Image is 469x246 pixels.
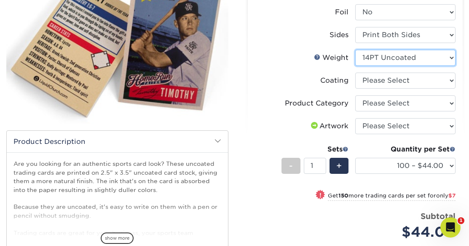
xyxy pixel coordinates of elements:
small: Get more trading cards per set for [328,192,456,201]
span: only [436,192,456,199]
h2: Product Description [7,131,228,152]
strong: 150 [338,192,348,199]
iframe: Intercom live chat [440,217,461,238]
div: Weight [314,53,348,63]
span: $7 [448,192,456,199]
div: Quantity per Set [355,144,456,154]
div: Artwork [309,121,348,131]
span: show more [101,232,134,244]
div: Sides [330,30,348,40]
div: Foil [335,7,348,17]
div: $44.00 [362,222,456,242]
div: Product Category [285,98,348,108]
span: - [289,159,293,172]
span: 1 [458,217,464,224]
span: + [336,159,342,172]
span: ! [319,191,322,200]
strong: Subtotal [421,211,456,221]
div: Sets [281,144,348,154]
div: Coating [320,76,348,86]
